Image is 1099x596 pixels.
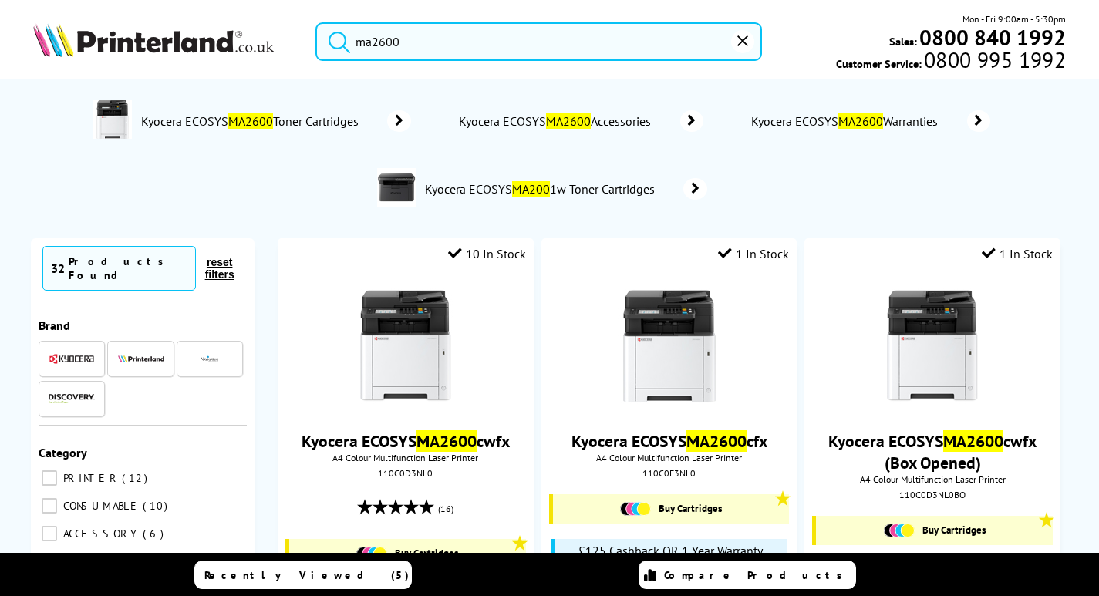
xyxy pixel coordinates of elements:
[561,502,781,516] a: Buy Cartridges
[917,30,1066,45] a: 0800 840 1992
[838,113,883,129] mark: MA2600
[122,471,151,485] span: 12
[512,181,550,197] mark: MA200
[39,445,87,460] span: Category
[143,499,171,513] span: 10
[416,430,477,452] mark: MA2600
[302,430,510,452] a: Kyocera ECOSYSMA2600cwfx
[196,255,243,281] button: reset filters
[377,168,416,207] img: 1102YW3NL0-conspage.jpg
[438,494,453,524] span: (16)
[143,527,167,540] span: 6
[289,467,521,479] div: 110C0D3NL0
[457,113,657,129] span: Kyocera ECOSYS Accessories
[140,113,364,129] span: Kyocera ECOSYS Toner Cartridges
[664,568,851,582] span: Compare Products
[423,168,707,210] a: Kyocera ECOSYSMA2001w Toner Cartridges
[51,261,65,276] span: 32
[297,547,517,561] a: Buy Cartridges
[42,470,57,486] input: PRINTER 12
[750,113,944,129] span: Kyocera ECOSYS Warranties
[824,524,1044,537] a: Buy Cartridges
[423,181,660,197] span: Kyocera ECOSYS 1w Toner Cartridges
[118,355,164,362] img: Printerland
[922,524,986,537] span: Buy Cartridges
[919,23,1066,52] b: 0800 840 1992
[49,394,95,403] img: Discovery
[620,502,651,516] img: Cartridges
[612,288,727,404] img: kyocera-ma2600cfx-front-main-small.jpg
[553,467,785,479] div: 110C0F3NL0
[639,561,856,589] a: Compare Products
[140,100,411,142] a: Kyocera ECOSYSMA2600Toner Cartridges
[884,524,915,537] img: Cartridges
[356,547,387,561] img: Cartridges
[571,430,767,452] a: Kyocera ECOSYSMA2600cfx
[457,110,703,132] a: Kyocera ECOSYSMA2600Accessories
[348,288,464,404] img: kyocera-ma2600cwfx-main-large-small.jpg
[39,318,70,333] span: Brand
[315,22,762,61] input: Search product or brand
[59,527,141,540] span: ACCESSORY
[200,349,219,369] img: Navigator
[395,547,458,560] span: Buy Cartridges
[549,452,789,463] span: A4 Colour Multifunction Laser Printer
[194,561,412,589] a: Recently Viewed (5)
[42,498,57,514] input: CONSUMABLE 10
[285,452,525,463] span: A4 Colour Multifunction Laser Printer
[962,12,1066,26] span: Mon - Fri 9:00am - 5:30pm
[49,353,95,365] img: Kyocera
[59,499,141,513] span: CONSUMABLE
[59,471,120,485] span: PRINTER
[875,288,990,404] img: kyocera-ma2600cwfx-main-large-small.jpg
[718,246,789,261] div: 1 In Stock
[69,254,187,282] div: Products Found
[816,489,1048,500] div: 110C0D3NL0BO
[836,52,1066,71] span: Customer Service:
[448,246,526,261] div: 10 In Stock
[33,23,296,60] a: Printerland Logo
[42,526,57,541] input: ACCESSORY 6
[546,113,591,129] mark: MA2600
[750,110,990,132] a: Kyocera ECOSYSMA2600Warranties
[228,113,273,129] mark: MA2600
[943,430,1003,452] mark: MA2600
[659,502,722,515] span: Buy Cartridges
[889,34,917,49] span: Sales:
[93,100,132,139] img: kyocera-ma2600cfx-deptimage.jpg
[922,52,1066,67] span: 0800 995 1992
[33,23,274,57] img: Printerland Logo
[204,568,410,582] span: Recently Viewed (5)
[828,430,1037,473] a: Kyocera ECOSYSMA2600cwfx (Box Opened)
[812,473,1052,485] span: A4 Colour Multifunction Laser Printer
[686,430,747,452] mark: MA2600
[578,543,783,574] span: £125 Cashback OR 1 Year Warranty Extension
[982,246,1053,261] div: 1 In Stock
